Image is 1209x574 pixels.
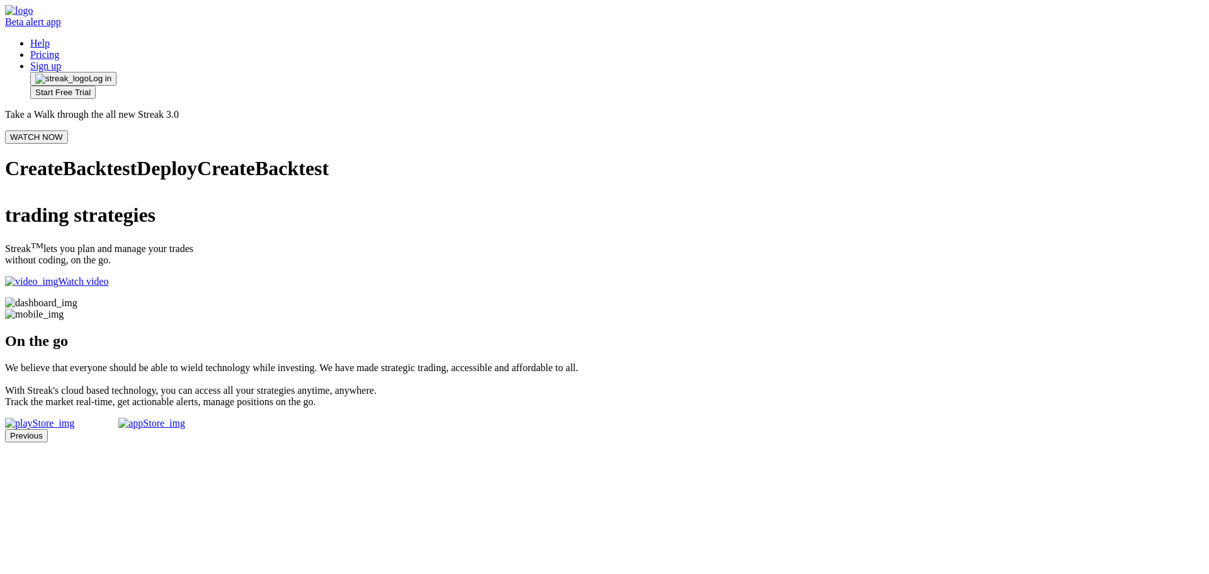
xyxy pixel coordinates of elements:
button: Previous [5,429,48,442]
a: video_imgWatch video [5,276,1204,287]
button: WATCH NOW [5,130,68,144]
img: playStore_img [5,418,74,429]
img: streak_logo [35,74,89,84]
a: Pricing [30,49,59,60]
img: appStore_img [118,418,185,429]
span: Create [197,157,255,180]
span: trading strategies [5,204,156,226]
a: Help [30,38,50,49]
span: Beta alert app [5,16,61,27]
p: We believe that everyone should be able to wield technology while investing. We have made strateg... [5,362,1204,408]
span: Create [5,157,63,180]
img: logo [5,5,33,16]
img: video_img [5,276,58,287]
span: Deploy [137,157,197,180]
button: Start Free Trial [30,86,96,99]
img: dashboard_img [5,297,77,309]
p: Streak lets you plan and manage your trades without coding, on the go. [5,241,1204,266]
a: Sign up [30,60,61,71]
p: Take a Walk through the all new Streak 3.0 [5,109,1204,120]
sup: TM [31,241,43,250]
span: Log in [89,74,111,84]
h2: On the go [5,333,1204,350]
img: mobile_img [5,309,64,320]
a: logoBeta alert app [5,16,1204,28]
span: Backtest [255,157,329,180]
p: Watch video [5,276,1204,287]
button: streak_logoLog in [30,72,116,86]
span: Backtest [63,157,137,180]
